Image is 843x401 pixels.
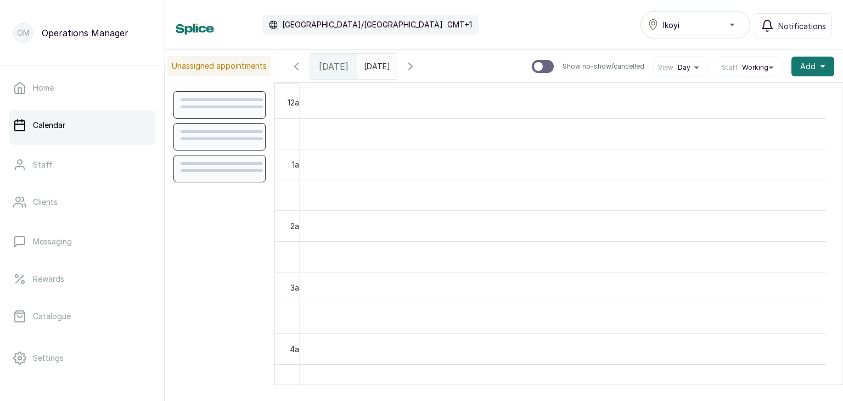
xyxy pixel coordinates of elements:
[33,311,71,322] p: Catalogue
[33,120,65,131] p: Calendar
[9,301,155,332] a: Catalogue
[658,63,673,72] span: View
[33,197,58,208] p: Clients
[9,187,155,218] a: Clients
[447,19,472,30] p: GMT+1
[33,82,54,93] p: Home
[678,63,690,72] span: Day
[663,19,679,31] span: Ikoyi
[288,343,307,355] div: 4am
[288,220,307,232] div: 2am
[319,60,349,73] span: [DATE]
[791,57,834,76] button: Add
[33,274,64,285] p: Rewards
[285,97,307,108] div: 12am
[9,226,155,257] a: Messaging
[42,26,128,40] p: Operations Manager
[288,282,307,293] div: 3am
[167,56,271,76] p: Unassigned appointments
[742,63,768,72] span: Working
[778,20,826,32] span: Notifications
[33,159,53,170] p: Staff
[755,13,832,38] button: Notifications
[9,110,155,141] a: Calendar
[800,61,816,72] span: Add
[310,54,357,79] div: [DATE]
[9,149,155,180] a: Staff
[563,62,644,71] p: Show no-show/cancelled
[33,353,64,364] p: Settings
[722,63,738,72] span: Staff
[9,73,155,103] a: Home
[9,264,155,294] a: Rewards
[722,63,778,72] button: StaffWorking
[9,343,155,374] a: Settings
[290,159,307,170] div: 1am
[282,19,443,30] p: [GEOGRAPHIC_DATA]/[GEOGRAPHIC_DATA]
[658,63,703,72] button: ViewDay
[640,11,750,38] button: Ikoyi
[17,27,30,38] p: OM
[33,236,72,247] p: Messaging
